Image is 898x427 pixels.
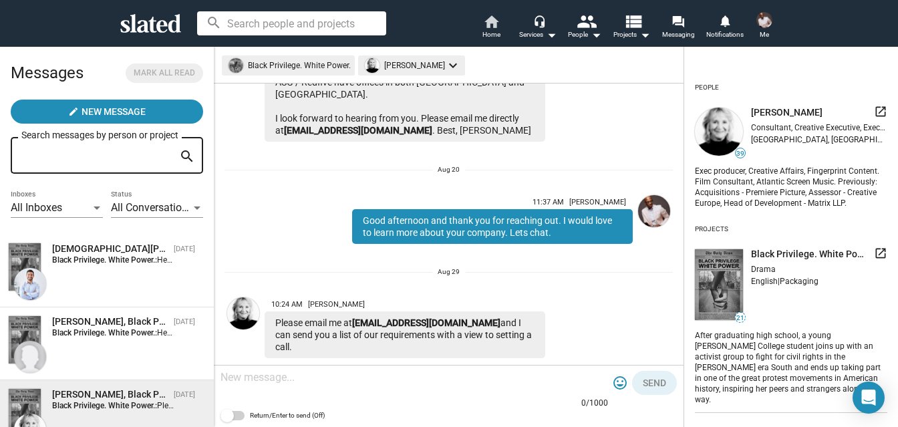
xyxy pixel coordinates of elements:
[577,11,596,31] mat-icon: people
[736,150,745,158] span: 39
[568,27,601,43] div: People
[468,13,514,43] a: Home
[706,27,744,43] span: Notifications
[352,209,633,244] div: Good afternoon and thank you for reaching out. I would love to learn more about your company. Let...
[533,15,545,27] mat-icon: headset_mic
[52,401,157,410] strong: Black Privilege. White Power.:
[68,106,79,117] mat-icon: create
[853,382,885,414] div: Open Intercom Messenger
[126,63,203,83] button: Mark all read
[250,408,325,424] span: Return/Enter to send (Off)
[352,317,500,328] a: [EMAIL_ADDRESS][DOMAIN_NAME]
[111,201,193,214] span: All Conversations
[751,123,887,132] div: Consultant, Creative Executive, Executive Producer, Producer
[751,265,776,274] span: Drama
[756,12,772,28] img: Daniel Danielson
[52,328,157,337] strong: Black Privilege. White Power.:
[157,401,617,410] span: Please email me at [EMAIL_ADDRESS][DOMAIN_NAME] and I can send you a list of our requirements wit...
[632,371,677,395] button: Send
[533,198,564,206] span: 11:37 AM
[284,125,432,136] a: [EMAIL_ADDRESS][DOMAIN_NAME]
[514,13,561,43] button: Services
[543,27,559,43] mat-icon: arrow_drop_down
[695,164,887,209] div: Exec producer, Creative Affairs, Fingerprint Content. Film Consultant, Atlantic Screen Music. Pre...
[174,390,195,399] time: [DATE]
[874,105,887,118] mat-icon: launch
[736,314,745,322] span: 21
[778,277,780,286] span: |
[224,295,262,361] a: Shelly Bancroft
[227,297,259,329] img: Shelly Bancroft
[9,243,41,291] img: Black Privilege. White Power.
[671,15,684,27] mat-icon: forum
[695,108,743,156] img: undefined
[82,100,146,124] span: New Message
[718,14,731,27] mat-icon: notifications
[751,135,887,144] div: [GEOGRAPHIC_DATA], [GEOGRAPHIC_DATA]
[483,13,499,29] mat-icon: home
[11,100,203,124] button: New Message
[358,55,465,76] mat-chip: [PERSON_NAME]
[623,11,643,31] mat-icon: view_list
[11,201,62,214] span: All Inboxes
[748,9,780,44] button: Daniel DanielsonMe
[14,268,46,300] img: Muhammad Albany
[519,27,557,43] div: Services
[52,388,168,401] div: Shelly Bancroft, Black Privilege. White Power.
[874,247,887,260] mat-icon: launch
[482,27,500,43] span: Home
[581,398,608,409] mat-hint: 0/1000
[612,375,628,391] mat-icon: tag_faces
[445,57,461,74] mat-icon: keyboard_arrow_down
[702,13,748,43] a: Notifications
[365,58,380,73] img: undefined
[613,27,650,43] span: Projects
[174,317,195,326] time: [DATE]
[134,66,195,80] span: Mark all read
[561,13,608,43] button: People
[569,198,626,206] span: [PERSON_NAME]
[174,245,195,253] time: [DATE]
[588,27,604,43] mat-icon: arrow_drop_down
[308,300,365,309] span: [PERSON_NAME]
[751,248,869,261] span: Black Privilege. White Power.
[52,315,168,328] div: Jessica Sodi, Black Privilege. White Power.
[52,243,168,255] div: Muhammad Albany, Black Privilege. White Power.
[695,220,728,239] div: Projects
[14,341,46,373] img: Jessica Sodi
[695,328,887,406] div: After graduating high school, a young [PERSON_NAME] College student joins up with an activist gro...
[662,27,695,43] span: Messaging
[695,249,743,321] img: undefined
[638,195,670,227] img: Daniel Danielson
[9,316,41,364] img: Black Privilege. White Power.
[655,13,702,43] a: Messaging
[265,311,545,358] div: Please email me at and I can send you a list of our requirements with a view to setting a call.
[751,106,822,119] span: [PERSON_NAME]
[760,27,769,43] span: Me
[780,277,818,286] span: Packaging
[197,11,386,35] input: Search people and projects
[179,146,195,167] mat-icon: search
[643,371,666,395] span: Send
[52,255,157,265] strong: Black Privilege. White Power.:
[271,300,303,309] span: 10:24 AM
[635,192,673,247] a: Daniel Danielson
[637,27,653,43] mat-icon: arrow_drop_down
[608,13,655,43] button: Projects
[751,277,778,286] span: English
[11,57,84,89] h2: Messages
[695,78,719,97] div: People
